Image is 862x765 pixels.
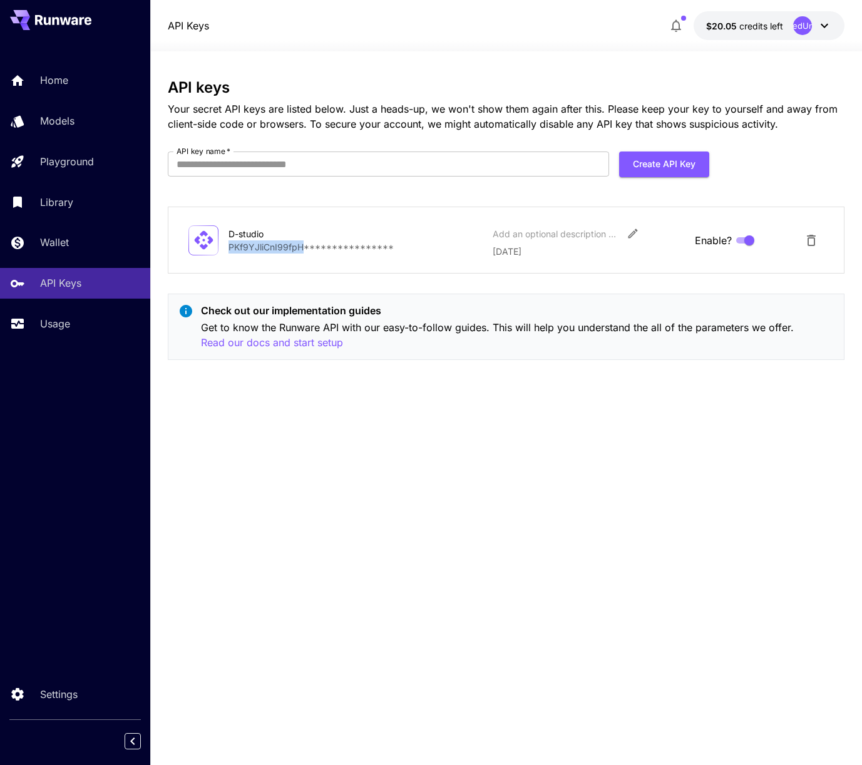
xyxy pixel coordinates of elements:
div: $20.05 [706,19,783,33]
span: $20.05 [706,21,739,31]
button: Edit [622,222,644,245]
p: API Keys [40,275,81,290]
div: Collapse sidebar [134,730,150,752]
p: Check out our implementation guides [201,303,833,318]
button: $20.05UndefinedUndefined [694,11,844,40]
button: Collapse sidebar [125,733,141,749]
button: Read our docs and start setup [201,335,343,351]
p: Get to know the Runware API with our easy-to-follow guides. This will help you understand the all... [201,320,833,351]
div: Add an optional description or comment [493,227,618,240]
nav: breadcrumb [168,18,209,33]
label: API key name [177,146,230,157]
p: Settings [40,687,78,702]
p: Playground [40,154,94,169]
a: API Keys [168,18,209,33]
p: Library [40,195,73,210]
h3: API keys [168,79,844,96]
p: Wallet [40,235,69,250]
p: Usage [40,316,70,331]
span: credits left [739,21,783,31]
p: Models [40,113,74,128]
button: Delete API Key [799,228,824,253]
div: UndefinedUndefined [793,16,812,35]
span: Enable? [695,233,732,248]
button: Create API Key [619,151,709,177]
div: D-studio [228,227,354,240]
p: [DATE] [493,245,684,258]
p: Home [40,73,68,88]
p: Your secret API keys are listed below. Just a heads-up, we won't show them again after this. Plea... [168,101,844,131]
